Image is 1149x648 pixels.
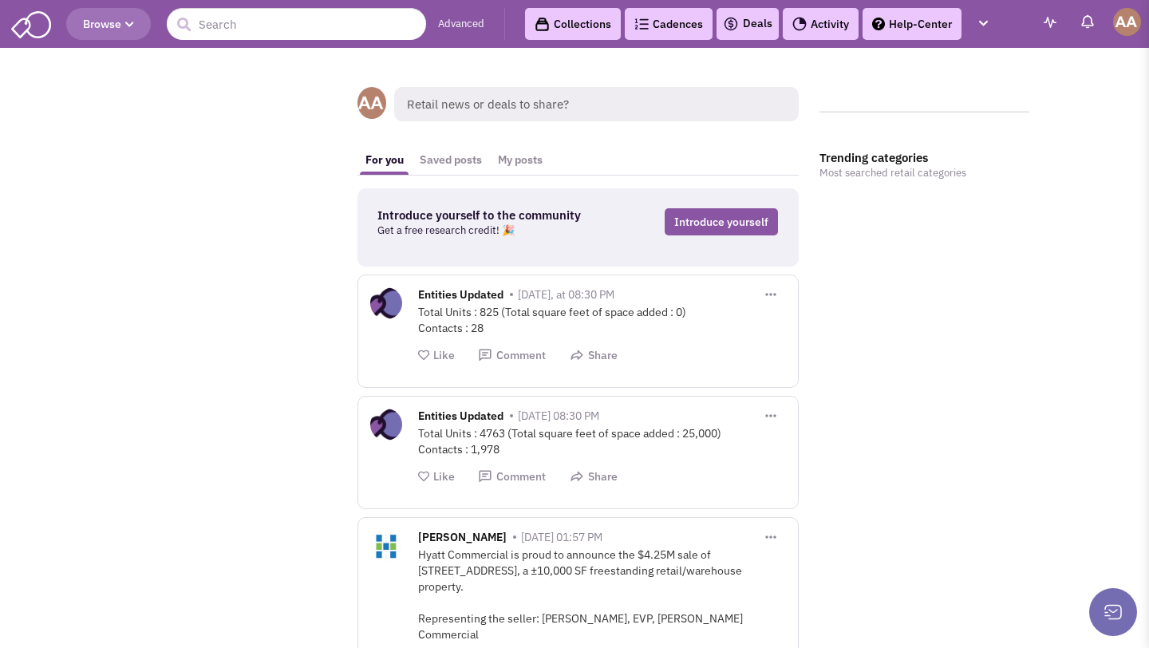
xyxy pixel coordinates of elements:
[433,348,455,362] span: Like
[872,18,885,30] img: help.png
[377,208,603,223] h3: Introduce yourself to the community
[357,145,412,175] a: For you
[478,469,546,484] button: Comment
[570,348,618,363] button: Share
[418,530,507,548] span: [PERSON_NAME]
[863,8,961,40] a: Help-Center
[11,8,51,38] img: SmartAdmin
[167,8,426,40] input: Search
[518,409,599,423] span: [DATE] 08:30 PM
[418,287,503,306] span: Entities Updated
[66,8,151,40] button: Browse
[819,165,1030,181] p: Most searched retail categories
[665,208,778,235] a: Introduce yourself
[418,409,503,427] span: Entities Updated
[518,287,614,302] span: [DATE], at 08:30 PM
[490,145,551,175] a: My posts
[394,87,799,121] span: Retail news or deals to share?
[1113,8,1141,36] img: Abe Arteaga
[723,14,772,34] a: Deals
[412,145,490,175] a: Saved posts
[819,151,1030,165] h3: Trending categories
[525,8,621,40] a: Collections
[418,348,455,363] button: Like
[792,17,807,31] img: Activity.png
[478,348,546,363] button: Comment
[625,8,713,40] a: Cadences
[377,223,603,239] p: Get a free research credit! 🎉
[433,469,455,484] span: Like
[723,14,739,34] img: icon-deals.svg
[418,469,455,484] button: Like
[570,469,618,484] button: Share
[418,304,786,336] div: Total Units : 825 (Total square feet of space added : 0) Contacts : 28
[418,425,786,457] div: Total Units : 4763 (Total square feet of space added : 25,000) Contacts : 1,978
[535,17,550,32] img: icon-collection-lavender-black.svg
[438,17,484,32] a: Advanced
[634,18,649,30] img: Cadences_logo.png
[783,8,859,40] a: Activity
[521,530,602,544] span: [DATE] 01:57 PM
[83,17,134,31] span: Browse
